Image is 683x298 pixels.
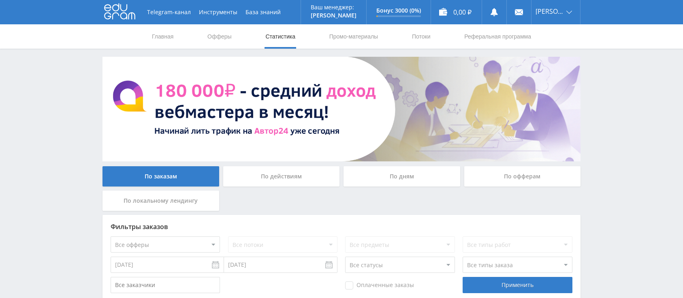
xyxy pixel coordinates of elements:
input: Все заказчики [111,277,220,293]
a: Офферы [207,24,233,49]
p: Бонус 3000 (0%) [376,7,421,14]
div: По заказам [102,166,219,187]
a: Потоки [411,24,431,49]
img: BannerAvtor24 [102,57,581,161]
a: Промо-материалы [329,24,379,49]
div: По локальному лендингу [102,191,219,211]
p: Ваш менеджер: [311,4,356,11]
p: [PERSON_NAME] [311,12,356,19]
div: По действиям [223,166,340,187]
span: Оплаченные заказы [345,281,414,289]
div: Применить [463,277,572,293]
div: По офферам [464,166,581,187]
a: Статистика [265,24,296,49]
a: Главная [151,24,174,49]
div: Фильтры заказов [111,223,572,230]
div: По дням [344,166,460,187]
a: Реферальная программа [463,24,532,49]
span: [PERSON_NAME] [536,8,564,15]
